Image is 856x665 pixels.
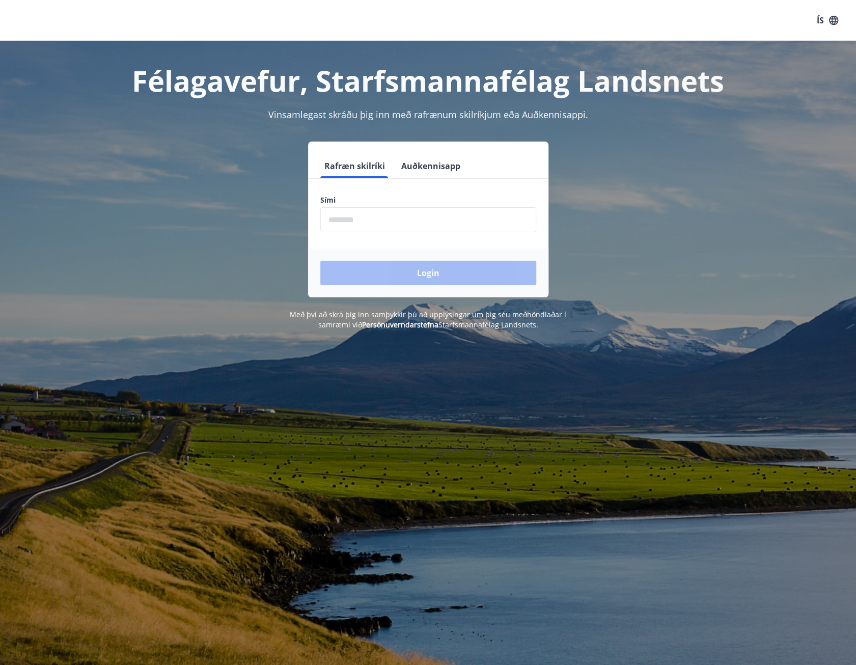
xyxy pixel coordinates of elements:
span: Með því að skrá þig inn samþykkir þú að upplýsingar um þig séu meðhöndlaðar í samræmi við Starfsm... [290,310,566,329]
button: ÍS [811,11,844,30]
h1: Félagavefur, Starfsmannafélag Landsnets [74,61,783,100]
label: Sími [320,195,536,205]
a: Persónuverndarstefna [362,320,438,329]
button: Auðkennisapp [397,154,464,178]
span: Vinsamlegast skráðu þig inn með rafrænum skilríkjum eða Auðkennisappi. [268,108,588,121]
button: Rafræn skilríki [320,154,389,178]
